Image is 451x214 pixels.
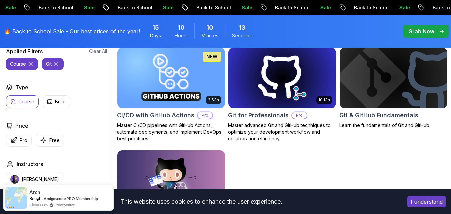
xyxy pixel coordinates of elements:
p: Pro [198,112,212,119]
p: [PERSON_NAME] [22,176,59,183]
button: git [42,58,64,70]
p: Master CI/CD pipelines with GitHub Actions, automate deployments, and implement DevOps best pract... [117,122,225,142]
span: Hours [175,32,188,39]
a: Git & GitHub Fundamentals cardGit & GitHub FundamentalsLearn the fundamentals of Git and GitHub. [339,47,448,129]
img: Git & GitHub Fundamentals card [340,48,447,108]
span: Days [150,32,161,39]
p: NEW [206,53,217,60]
p: Sale [76,4,97,11]
h2: CI/CD with GitHub Actions [117,111,194,120]
div: This website uses cookies to enhance the user experience. [5,194,397,209]
span: 9 hours ago [29,202,48,208]
p: Sale [391,4,412,11]
p: Back to School [188,4,233,11]
p: Sale [155,4,176,11]
h2: Applied Filters [6,47,43,55]
img: CI/CD with GitHub Actions card [117,48,225,108]
p: course [10,61,26,67]
a: Git for Professionals card10.13hGit for ProfessionalsProMaster advanced Git and GitHub techniques... [228,47,336,142]
span: 10 Minutes [206,23,213,32]
button: Pro [6,134,32,147]
button: course [6,58,38,70]
span: Minutes [201,32,218,39]
a: Amigoscode PRO Membership [44,196,98,201]
p: Course [18,98,34,105]
h2: Git & GitHub Fundamentals [339,111,418,120]
p: Back to School [30,4,76,11]
p: 🔥 Back to School Sale - Our best prices of the year! [4,27,140,35]
h2: Git for Professionals [228,111,289,120]
p: Grab Now [408,27,434,35]
p: 10.13h [318,97,330,103]
img: provesource social proof notification image [5,187,27,209]
h2: Price [15,122,28,130]
p: Sale [312,4,333,11]
span: 15 Days [152,23,159,32]
span: Bought [29,196,43,201]
p: Pro [20,137,27,144]
button: Free [36,134,64,147]
img: Git for Professionals card [228,48,336,108]
img: instructor img [10,175,19,184]
p: Back to School [109,4,155,11]
img: GitHub Toolkit card [117,150,225,211]
span: 10 Hours [178,23,185,32]
p: Sale [233,4,255,11]
button: Accept cookies [407,196,446,207]
p: Learn the fundamentals of Git and GitHub. [339,122,448,129]
p: Build [55,98,66,105]
button: Course [6,95,39,108]
p: Back to School [267,4,312,11]
span: Arch [29,189,40,195]
p: Master advanced Git and GitHub techniques to optimize your development workflow and collaboration... [228,122,336,142]
button: Build [43,95,70,108]
p: Free [49,137,60,144]
p: git [46,61,52,67]
button: Clear All [89,48,107,55]
p: 2.63h [208,97,219,103]
h2: Type [15,83,28,91]
button: instructor img[PERSON_NAME] [6,172,63,187]
p: Pro [292,112,307,119]
h2: Instructors [17,160,43,168]
p: Back to School [346,4,391,11]
a: CI/CD with GitHub Actions card2.63hNEWCI/CD with GitHub ActionsProMaster CI/CD pipelines with Git... [117,47,225,142]
span: Seconds [232,32,252,39]
a: ProveSource [54,202,75,208]
span: 13 Seconds [239,23,245,32]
